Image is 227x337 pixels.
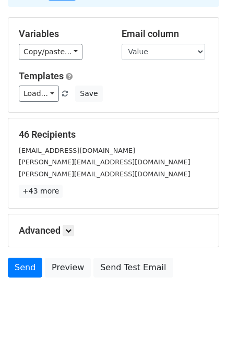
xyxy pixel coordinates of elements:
[19,129,208,140] h5: 46 Recipients
[19,28,106,40] h5: Variables
[8,258,42,278] a: Send
[122,28,209,40] h5: Email column
[19,70,64,81] a: Templates
[93,258,173,278] a: Send Test Email
[19,44,82,60] a: Copy/paste...
[19,86,59,102] a: Load...
[19,185,63,198] a: +43 more
[19,147,135,154] small: [EMAIL_ADDRESS][DOMAIN_NAME]
[19,225,208,236] h5: Advanced
[175,287,227,337] iframe: Chat Widget
[45,258,91,278] a: Preview
[19,158,190,166] small: [PERSON_NAME][EMAIL_ADDRESS][DOMAIN_NAME]
[19,170,190,178] small: [PERSON_NAME][EMAIL_ADDRESS][DOMAIN_NAME]
[75,86,102,102] button: Save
